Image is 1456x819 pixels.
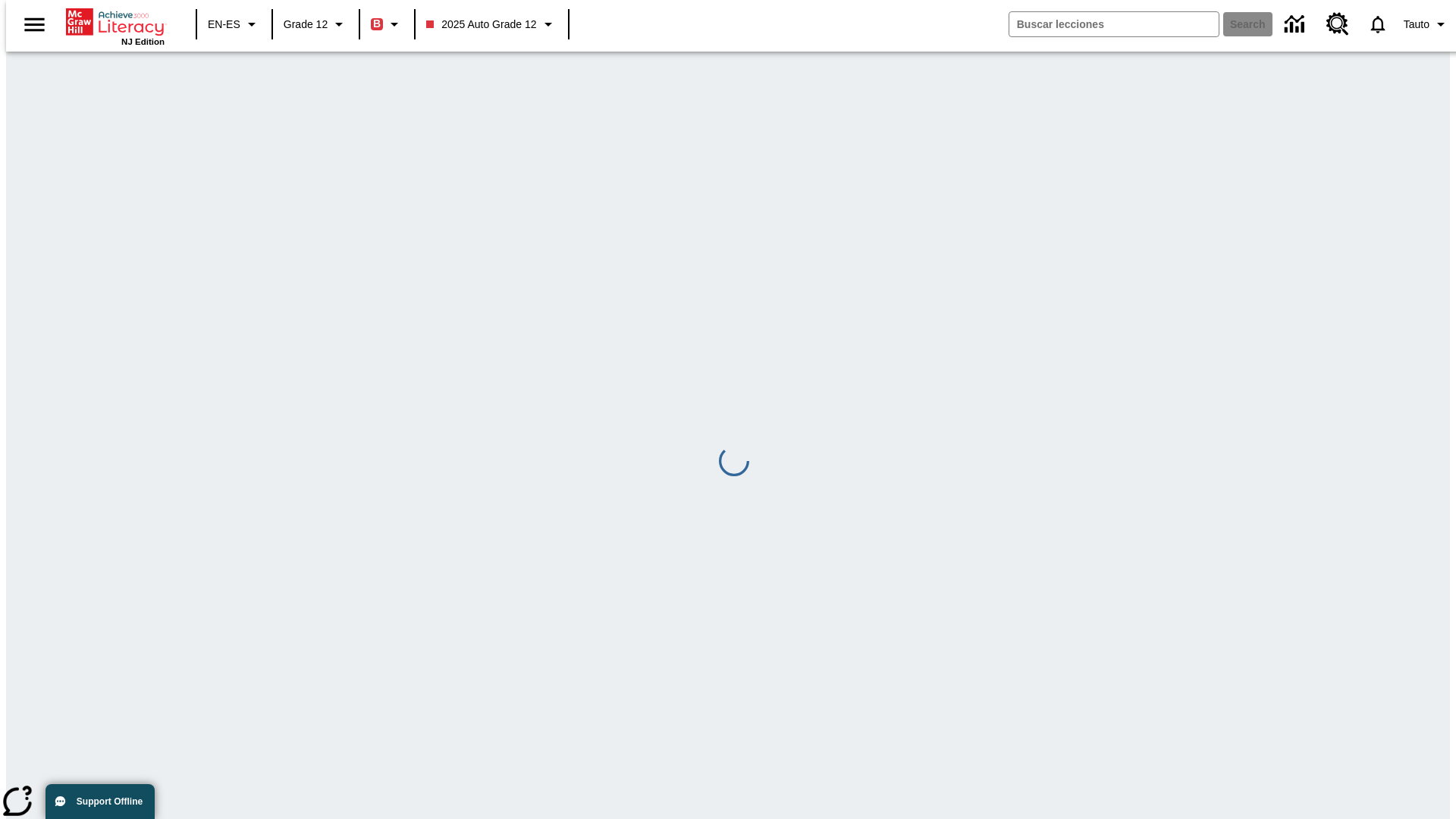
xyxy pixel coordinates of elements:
span: Grade 12 [284,17,328,33]
div: Portada [66,5,165,46]
button: Boost El color de la clase es rojo. Cambiar el color de la clase. [365,11,409,38]
input: search field [1009,12,1219,36]
span: Support Offline [77,796,143,807]
span: 2025 Auto Grade 12 [426,17,536,33]
span: NJ Edition [121,37,165,46]
button: Class: 2025 Auto Grade 12, Selecciona una clase [420,11,563,38]
button: Language: EN-ES, Selecciona un idioma [202,11,267,38]
button: Grado: Grade 12, Elige un grado [278,11,354,38]
a: Centro de recursos, Se abrirá en una pestaña nueva. [1317,4,1358,45]
button: Support Offline [45,784,155,819]
span: B [373,14,381,33]
a: Centro de información [1276,4,1317,45]
a: Notificaciones [1358,5,1398,44]
button: Abrir el menú lateral [12,2,57,47]
span: EN-ES [208,17,240,33]
button: Perfil/Configuración [1398,11,1456,38]
span: Tauto [1404,17,1429,33]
